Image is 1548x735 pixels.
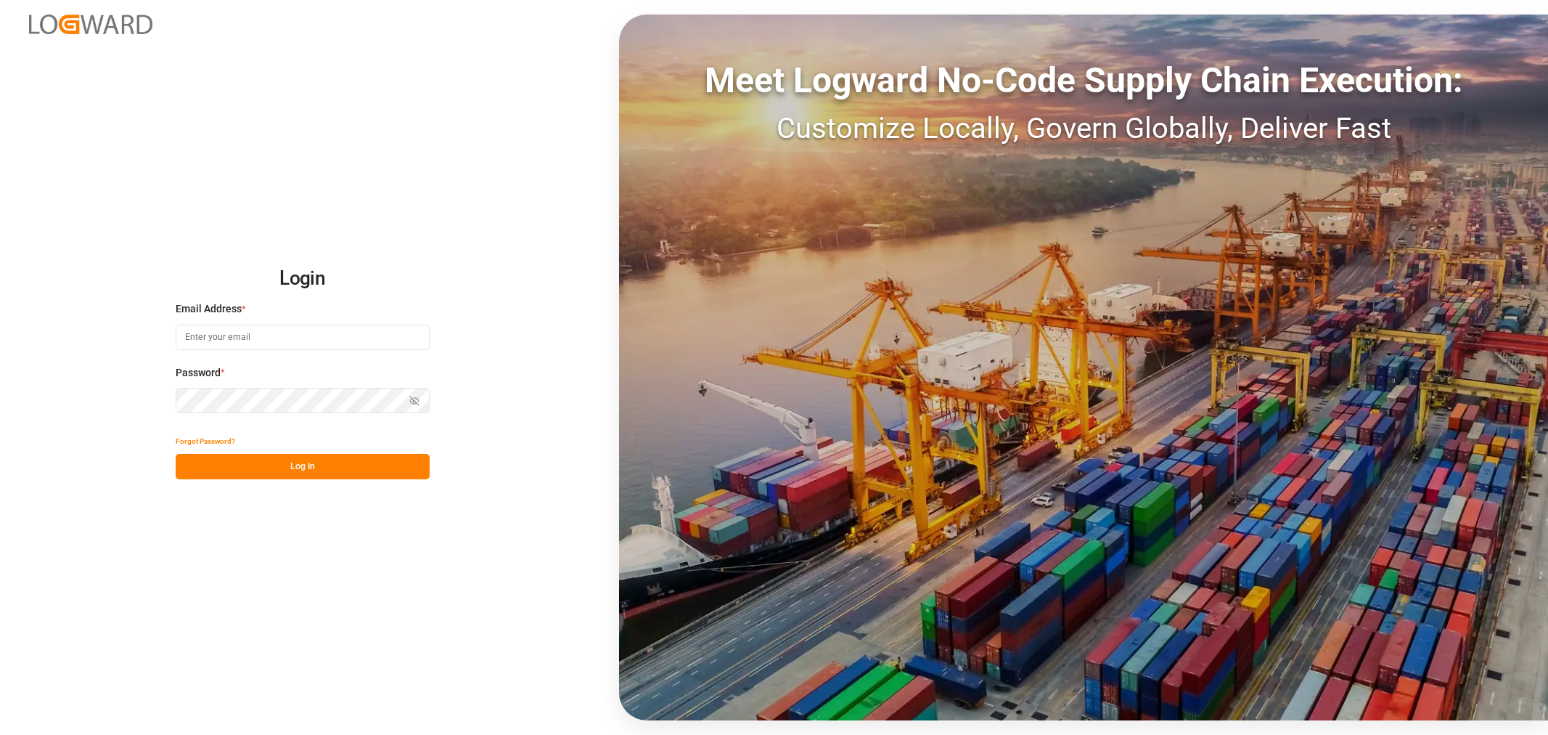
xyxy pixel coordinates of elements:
[619,54,1548,107] div: Meet Logward No-Code Supply Chain Execution:
[176,365,221,381] span: Password
[176,256,430,302] h2: Login
[176,429,235,454] button: Forgot Password?
[176,454,430,479] button: Log In
[619,107,1548,150] div: Customize Locally, Govern Globally, Deliver Fast
[29,15,152,34] img: Logward_new_orange.png
[176,325,430,350] input: Enter your email
[176,301,242,317] span: Email Address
